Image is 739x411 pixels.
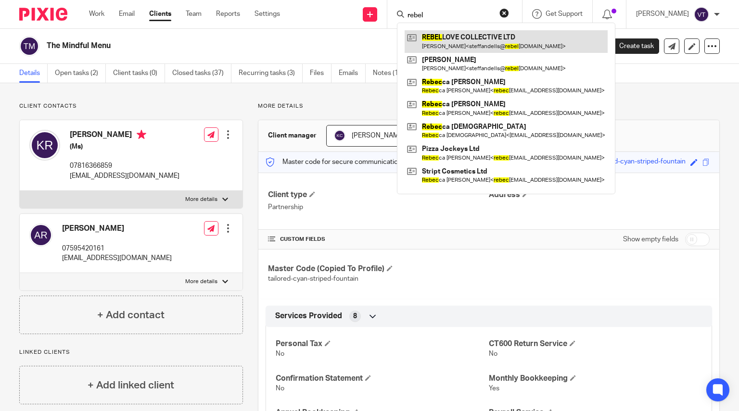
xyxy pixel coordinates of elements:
[268,264,489,274] h4: Master Code (Copied To Profile)
[185,278,217,286] p: More details
[113,64,165,83] a: Client tasks (0)
[276,339,489,349] h4: Personal Tax
[489,350,497,357] span: No
[339,64,366,83] a: Emails
[407,12,493,20] input: Search
[149,9,171,19] a: Clients
[29,224,52,247] img: svg%3E
[489,385,499,392] span: Yes
[268,236,489,243] h4: CUSTOM FIELDS
[268,275,358,282] span: tailored-cyan-striped-fountain
[62,244,172,253] p: 07595420161
[89,9,104,19] a: Work
[595,157,686,168] div: tailored-cyan-striped-fountain
[19,349,243,356] p: Linked clients
[373,64,408,83] a: Notes (1)
[489,374,702,384] h4: Monthly Bookkeeping
[55,64,106,83] a: Open tasks (2)
[70,142,179,151] h5: (Ms)
[353,311,357,321] span: 8
[119,9,135,19] a: Email
[62,224,172,234] h4: [PERSON_NAME]
[29,130,60,161] img: svg%3E
[47,41,481,51] h2: The Mindful Menu
[334,130,345,141] img: svg%3E
[268,202,489,212] p: Partnership
[172,64,231,83] a: Closed tasks (37)
[19,102,243,110] p: Client contacts
[489,339,702,349] h4: CT600 Return Service
[310,64,331,83] a: Files
[216,9,240,19] a: Reports
[19,64,48,83] a: Details
[266,157,432,167] p: Master code for secure communications and files
[276,350,284,357] span: No
[499,8,509,18] button: Clear
[186,9,202,19] a: Team
[239,64,303,83] a: Recurring tasks (3)
[603,38,659,54] a: Create task
[546,11,583,17] span: Get Support
[352,132,405,139] span: [PERSON_NAME]
[268,131,317,140] h3: Client manager
[276,385,284,392] span: No
[88,378,174,393] h4: + Add linked client
[694,7,709,22] img: svg%3E
[623,235,678,244] label: Show empty fields
[185,196,217,203] p: More details
[276,374,489,384] h4: Confirmation Statement
[268,190,489,200] h4: Client type
[636,9,689,19] p: [PERSON_NAME]
[19,36,39,56] img: svg%3E
[19,8,67,21] img: Pixie
[70,130,179,142] h4: [PERSON_NAME]
[70,161,179,171] p: 07816366859
[62,253,172,263] p: [EMAIL_ADDRESS][DOMAIN_NAME]
[70,171,179,181] p: [EMAIL_ADDRESS][DOMAIN_NAME]
[275,311,342,321] span: Services Provided
[258,102,720,110] p: More details
[255,9,280,19] a: Settings
[137,130,146,139] i: Primary
[489,190,710,200] h4: Address
[97,308,165,323] h4: + Add contact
